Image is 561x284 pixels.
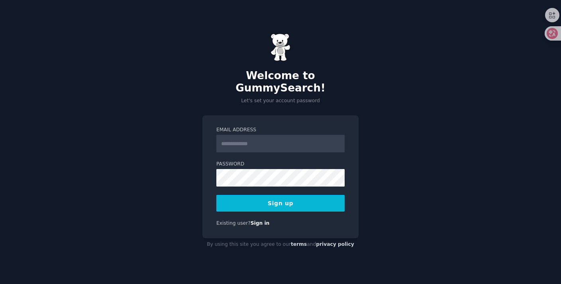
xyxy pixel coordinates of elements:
span: Existing user? [216,220,251,226]
img: Gummy Bear [271,33,290,61]
a: privacy policy [316,241,354,247]
label: Email Address [216,126,345,134]
label: Password [216,161,345,168]
a: Sign in [251,220,270,226]
p: Let's set your account password [202,97,359,105]
button: Sign up [216,195,345,212]
h2: Welcome to GummySearch! [202,70,359,95]
div: By using this site you agree to our and [202,238,359,251]
a: terms [291,241,307,247]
